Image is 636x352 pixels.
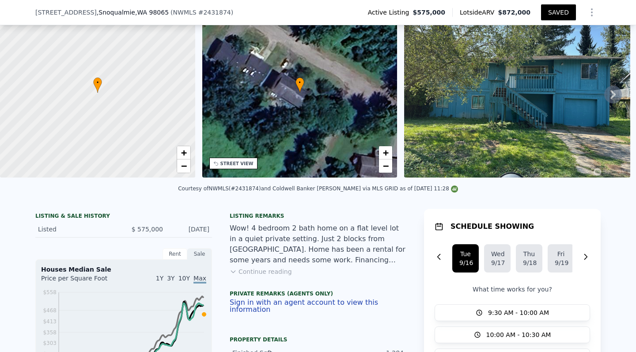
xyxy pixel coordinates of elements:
div: 9/19 [555,258,567,267]
div: LISTING & SALE HISTORY [35,212,212,221]
span: # 2431874 [198,9,231,16]
button: Tue9/16 [452,244,479,273]
button: SAVED [541,4,576,20]
div: 9/17 [491,258,503,267]
div: 9/18 [523,258,535,267]
div: 9/16 [459,258,472,267]
span: Max [193,275,206,284]
div: • [295,77,304,93]
div: Private Remarks (Agents Only) [230,290,406,299]
span: $ 575,000 [132,226,163,233]
button: Fri9/19 [548,244,574,273]
span: $575,000 [413,8,446,17]
div: • [93,77,102,93]
div: Sale [187,248,212,260]
span: , Snoqualmie [97,8,169,17]
button: 9:30 AM - 10:00 AM [435,304,590,321]
div: Rent [163,248,187,260]
div: Price per Square Foot [41,274,124,288]
div: Wed [491,250,503,258]
span: 10:00 AM - 10:30 AM [486,330,551,339]
span: − [383,160,389,171]
div: Listing remarks [230,212,406,220]
span: 10Y [178,275,190,282]
span: , WA 98065 [135,9,169,16]
span: 9:30 AM - 10:00 AM [488,308,549,317]
div: Tue [459,250,472,258]
div: Fri [555,250,567,258]
span: [STREET_ADDRESS] [35,8,97,17]
button: Thu9/18 [516,244,542,273]
span: + [383,147,389,158]
a: Zoom out [177,159,190,173]
button: Sign in with an agent account to view this information [230,299,406,313]
span: NWMLS [173,9,197,16]
div: Houses Median Sale [41,265,206,274]
tspan: $468 [43,307,57,314]
tspan: $303 [43,340,57,346]
div: STREET VIEW [220,160,254,167]
tspan: $413 [43,318,57,325]
div: Thu [523,250,535,258]
p: What time works for you? [435,285,590,294]
button: Wed9/17 [484,244,511,273]
div: ( ) [170,8,233,17]
h1: SCHEDULE SHOWING [450,221,534,232]
button: Show Options [583,4,601,21]
div: Property details [230,336,406,343]
span: • [93,79,102,87]
div: Listed [38,225,117,234]
img: NWMLS Logo [451,185,458,193]
img: Sale: 169640235 Parcel: 97878043 [404,8,630,178]
tspan: $558 [43,289,57,295]
span: 1Y [156,275,163,282]
button: 10:00 AM - 10:30 AM [435,326,590,343]
div: [DATE] [170,225,209,234]
a: Zoom out [379,159,392,173]
span: 3Y [167,275,174,282]
button: Continue reading [230,267,292,276]
span: Lotside ARV [460,8,498,17]
div: Wow! 4 bedroom 2 bath home on a flat level lot in a quiet private setting. Just 2 blocks from [GE... [230,223,406,265]
span: Active Listing [368,8,413,17]
span: − [181,160,186,171]
div: Courtesy of NWMLS (#2431874) and Coldwell Banker [PERSON_NAME] via MLS GRID as of [DATE] 11:28 [178,185,458,192]
span: • [295,79,304,87]
a: Zoom in [177,146,190,159]
span: + [181,147,186,158]
span: $872,000 [498,9,530,16]
tspan: $358 [43,329,57,336]
a: Zoom in [379,146,392,159]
